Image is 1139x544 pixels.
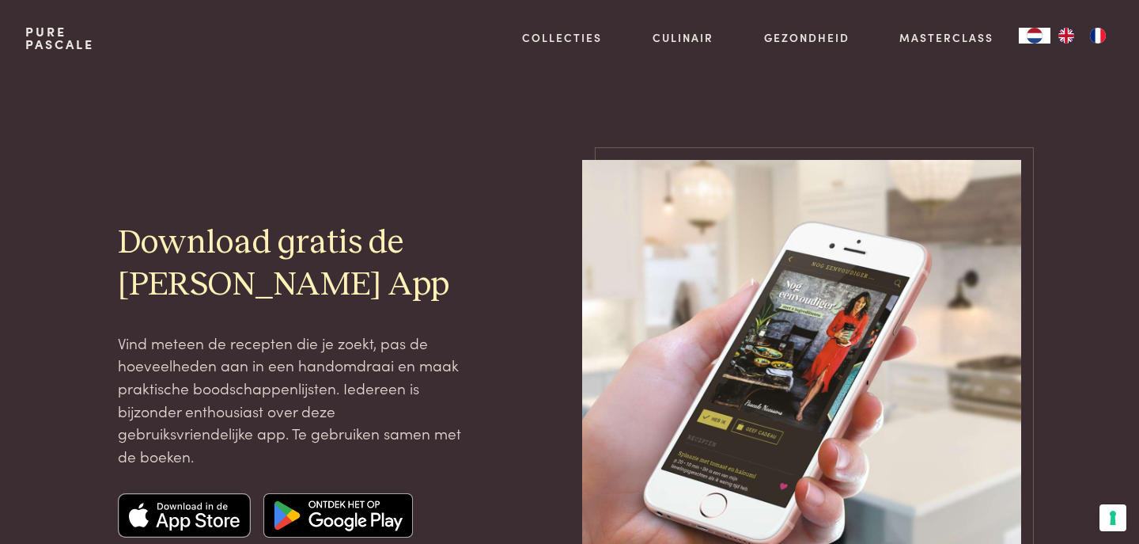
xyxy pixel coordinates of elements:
[1050,28,1082,44] a: EN
[263,493,413,538] img: Google app store
[899,29,993,46] a: Masterclass
[653,29,713,46] a: Culinair
[1019,28,1050,44] div: Language
[1050,28,1114,44] ul: Language list
[25,25,94,51] a: PurePascale
[1019,28,1050,44] a: NL
[764,29,850,46] a: Gezondheid
[118,332,464,468] p: Vind meteen de recepten die je zoekt, pas de hoeveelheden aan in een handomdraai en maak praktisc...
[1019,28,1114,44] aside: Language selected: Nederlands
[118,223,464,306] h2: Download gratis de [PERSON_NAME] App
[1099,504,1126,531] button: Uw voorkeuren voor toestemming voor trackingtechnologieën
[1082,28,1114,44] a: FR
[522,29,602,46] a: Collecties
[118,493,251,538] img: Apple app store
